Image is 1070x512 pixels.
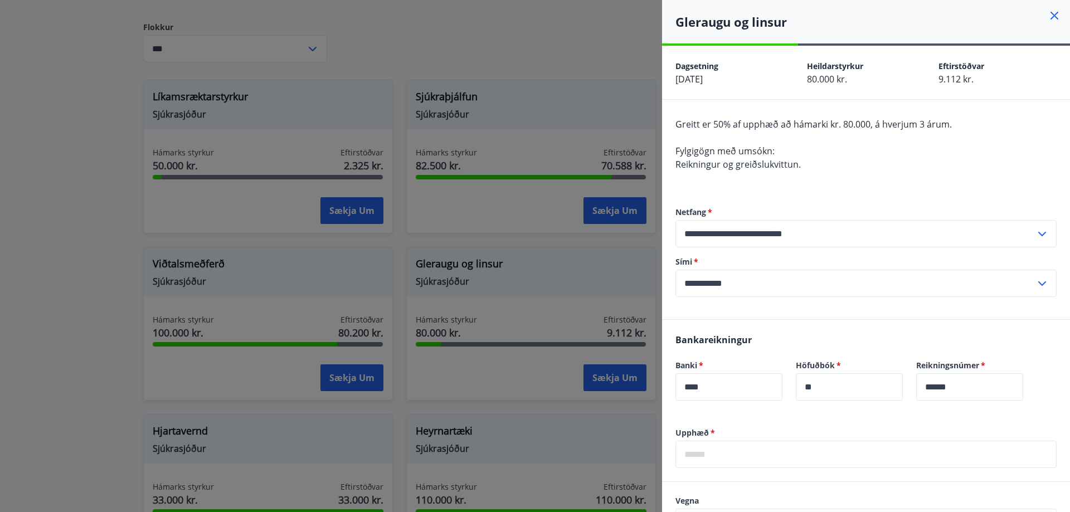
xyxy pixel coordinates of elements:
[938,61,984,71] span: Eftirstöðvar
[675,61,718,71] span: Dagsetning
[938,73,974,85] span: 9.112 kr.
[675,118,952,130] span: Greitt er 50% af upphæð að hámarki kr. 80.000, á hverjum 3 árum.
[675,441,1057,468] div: Upphæð
[675,158,801,170] span: Reikningur og greiðslukvittun.
[807,73,847,85] span: 80.000 kr.
[675,334,752,346] span: Bankareikningur
[675,256,1057,267] label: Sími
[916,360,1023,371] label: Reikningsnúmer
[675,495,1057,506] label: Vegna
[675,73,703,85] span: [DATE]
[796,360,903,371] label: Höfuðbók
[675,360,782,371] label: Banki
[675,145,775,157] span: Fylgigögn með umsókn:
[675,13,1070,30] h4: Gleraugu og linsur
[675,207,1057,218] label: Netfang
[807,61,863,71] span: Heildarstyrkur
[675,427,1057,438] label: Upphæð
